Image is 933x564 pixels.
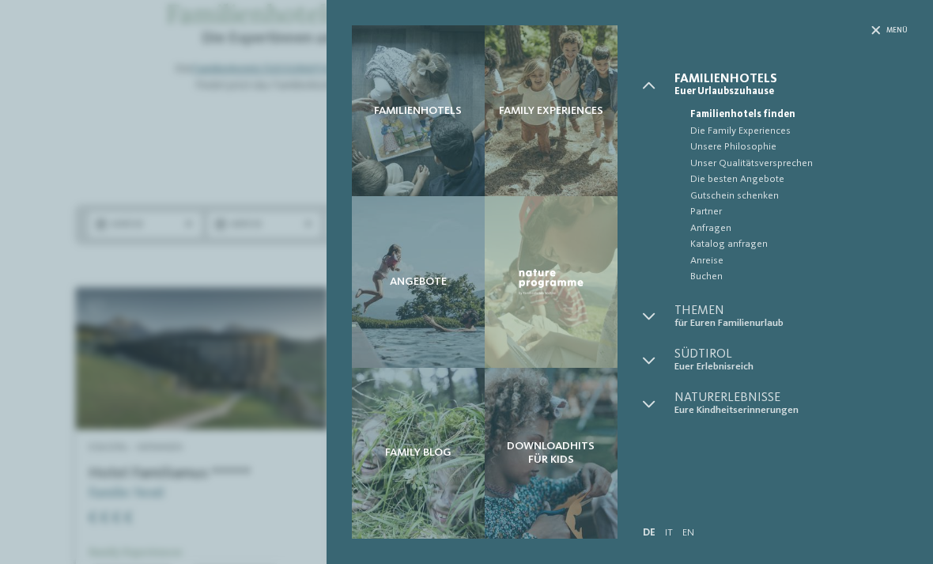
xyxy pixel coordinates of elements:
span: Unser Qualitätsversprechen [690,156,908,172]
a: Familienhotels gesucht? Hier findet ihr die besten! Family Blog [352,368,485,539]
span: Die Family Experiences [690,123,908,139]
a: Die besten Angebote [674,172,908,187]
a: Unser Qualitätsversprechen [674,156,908,172]
span: Die besten Angebote [690,172,908,187]
a: Anfragen [674,221,908,237]
span: Menü [886,25,908,36]
span: Südtirol [674,348,908,361]
a: Familienhotels gesucht? Hier findet ihr die besten! Family Experiences [485,25,618,196]
a: Familienhotels finden [674,107,908,123]
span: Family Experiences [499,104,603,118]
a: Katalog anfragen [674,237,908,252]
span: Familienhotels [674,73,908,85]
a: Familienhotels gesucht? Hier findet ihr die besten! Familienhotels [352,25,485,196]
a: IT [665,528,673,538]
a: Gutschein schenken [674,188,908,204]
a: Die Family Experiences [674,123,908,139]
a: DE [643,528,655,538]
span: Euer Urlaubszuhause [674,85,908,97]
a: Naturerlebnisse Eure Kindheitserinnerungen [674,392,908,416]
span: Anfragen [690,221,908,237]
span: Familienhotels [374,104,462,118]
span: Gutschein schenken [690,188,908,204]
a: Familienhotels gesucht? Hier findet ihr die besten! Downloadhits für Kids [485,368,618,539]
a: Familienhotels Euer Urlaubszuhause [674,73,908,97]
span: Unsere Philosophie [690,139,908,155]
span: Angebote [390,275,447,289]
span: Buchen [690,269,908,285]
span: für Euren Familienurlaub [674,317,908,329]
img: Nature Programme [516,267,586,298]
a: Buchen [674,269,908,285]
a: Themen für Euren Familienurlaub [674,305,908,329]
a: Südtirol Euer Erlebnisreich [674,348,908,373]
span: Themen [674,305,908,317]
a: Familienhotels gesucht? Hier findet ihr die besten! Angebote [352,196,485,367]
a: Familienhotels gesucht? Hier findet ihr die besten! Nature Programme [485,196,618,367]
a: Anreise [674,253,908,269]
span: Euer Erlebnisreich [674,361,908,373]
span: Partner [690,204,908,220]
span: Katalog anfragen [690,237,908,252]
span: Familienhotels finden [690,107,908,123]
span: Family Blog [385,446,451,460]
a: Unsere Philosophie [674,139,908,155]
span: Naturerlebnisse [674,392,908,404]
span: Eure Kindheitserinnerungen [674,404,908,416]
span: Anreise [690,253,908,269]
a: Partner [674,204,908,220]
span: Downloadhits für Kids [497,440,605,467]
a: EN [682,528,694,538]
